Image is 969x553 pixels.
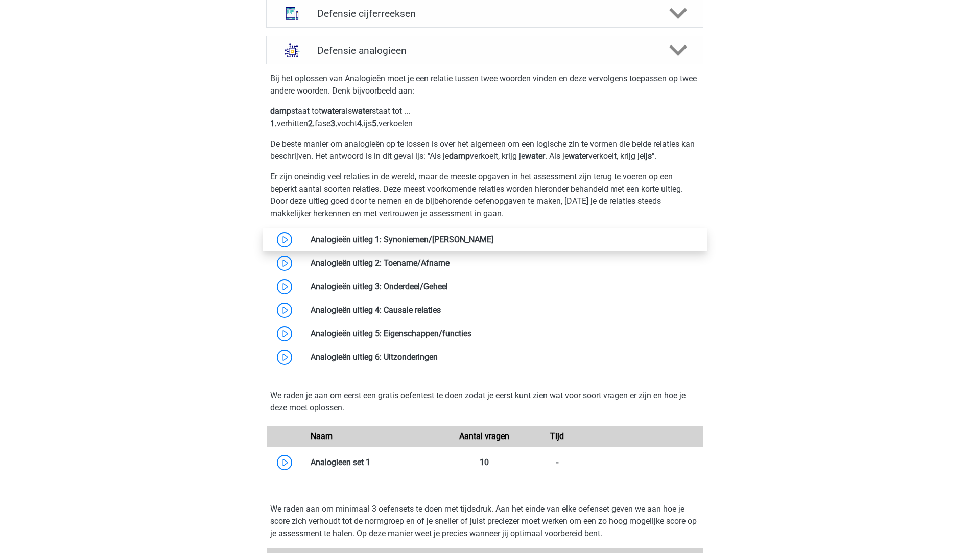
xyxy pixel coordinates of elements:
[303,257,703,269] div: Analogieën uitleg 2: Toename/Afname
[303,234,703,246] div: Analogieën uitleg 1: Synoniemen/[PERSON_NAME]
[303,430,448,443] div: Naam
[279,37,305,63] img: analogieen
[525,151,545,161] b: water
[303,351,703,363] div: Analogieën uitleg 6: Uitzonderingen
[317,44,652,56] h4: Defensie analogieen
[303,304,703,316] div: Analogieën uitleg 4: Causale relaties
[321,106,341,116] b: water
[308,119,315,128] b: 2.
[270,119,277,128] b: 1.
[569,151,588,161] b: water
[303,281,703,293] div: Analogieën uitleg 3: Onderdeel/Geheel
[448,430,521,443] div: Aantal vragen
[270,389,699,414] p: We raden je aan om eerst een gratis oefentest te doen zodat je eerst kunt zien wat voor soort vra...
[330,119,337,128] b: 3.
[303,328,703,340] div: Analogieën uitleg 5: Eigenschappen/functies
[270,171,699,220] p: Er zijn oneindig veel relaties in de wereld, maar de meeste opgaven in het assessment zijn terug ...
[270,73,699,97] p: Bij het oplossen van Analogieën moet je een relatie tussen twee woorden vinden en deze vervolgens...
[270,105,699,130] p: staat tot als staat tot ... verhitten fase vocht ijs verkoelen
[521,430,594,443] div: Tijd
[449,151,470,161] b: damp
[357,119,364,128] b: 4.
[352,106,372,116] b: water
[270,503,699,540] p: We raden aan om minimaal 3 oefensets te doen met tijdsdruk. Aan het einde van elke oefenset geven...
[372,119,379,128] b: 5.
[270,138,699,163] p: De beste manier om analogieën op te lossen is over het algemeen om een logische zin te vormen die...
[303,456,448,469] div: Analogieen set 1
[644,151,652,161] b: ijs
[270,106,291,116] b: damp
[262,36,707,64] a: analogieen Defensie analogieen
[317,8,652,19] h4: Defensie cijferreeksen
